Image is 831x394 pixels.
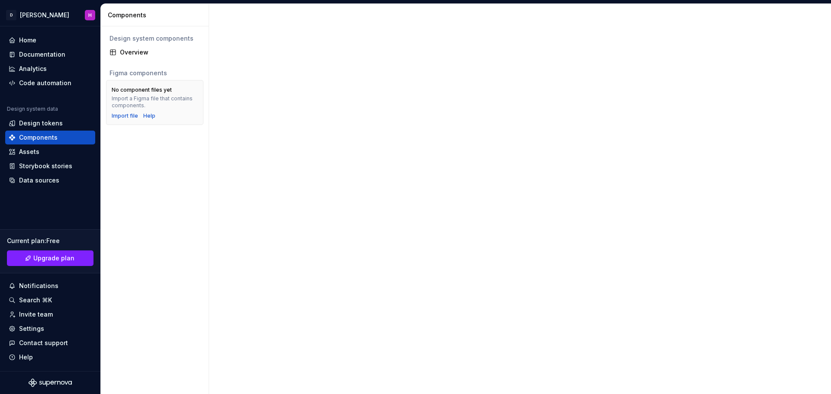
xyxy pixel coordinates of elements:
[19,296,52,304] div: Search ⌘K
[5,131,95,144] a: Components
[2,6,99,24] button: D[PERSON_NAME]H
[5,279,95,293] button: Notifications
[19,79,71,87] div: Code automation
[7,237,93,245] div: Current plan : Free
[5,336,95,350] button: Contact support
[112,86,172,93] div: No component files yet
[112,95,198,109] div: Import a Figma file that contains components.
[5,116,95,130] a: Design tokens
[19,282,58,290] div: Notifications
[5,33,95,47] a: Home
[19,353,33,362] div: Help
[5,159,95,173] a: Storybook stories
[19,310,53,319] div: Invite team
[6,10,16,20] div: D
[7,250,93,266] a: Upgrade plan
[19,36,36,45] div: Home
[120,48,200,57] div: Overview
[29,378,72,387] svg: Supernova Logo
[5,62,95,76] a: Analytics
[19,133,58,142] div: Components
[110,34,200,43] div: Design system components
[110,69,200,77] div: Figma components
[7,106,58,112] div: Design system data
[5,76,95,90] a: Code automation
[19,50,65,59] div: Documentation
[19,147,39,156] div: Assets
[19,119,63,128] div: Design tokens
[19,162,72,170] div: Storybook stories
[5,308,95,321] a: Invite team
[112,112,138,119] button: Import file
[33,254,74,263] span: Upgrade plan
[143,112,155,119] a: Help
[19,339,68,347] div: Contact support
[5,145,95,159] a: Assets
[106,45,203,59] a: Overview
[88,12,92,19] div: H
[19,176,59,185] div: Data sources
[5,173,95,187] a: Data sources
[5,48,95,61] a: Documentation
[19,64,47,73] div: Analytics
[5,293,95,307] button: Search ⌘K
[5,322,95,336] a: Settings
[20,11,69,19] div: [PERSON_NAME]
[19,324,44,333] div: Settings
[108,11,205,19] div: Components
[5,350,95,364] button: Help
